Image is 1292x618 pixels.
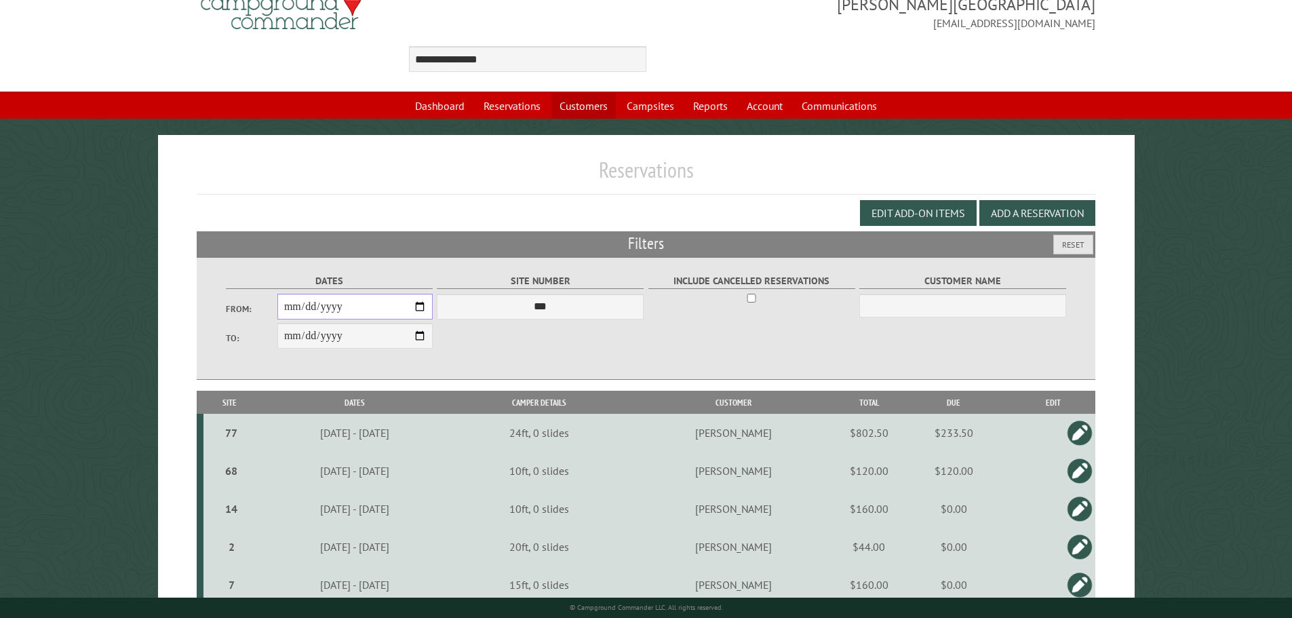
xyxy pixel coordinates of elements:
[209,464,254,478] div: 68
[453,452,625,490] td: 10ft, 0 slides
[407,93,473,119] a: Dashboard
[842,566,896,604] td: $160.00
[842,528,896,566] td: $44.00
[226,332,277,345] label: To:
[197,157,1096,194] h1: Reservations
[625,490,842,528] td: [PERSON_NAME]
[648,273,855,289] label: Include Cancelled Reservations
[625,391,842,414] th: Customer
[209,502,254,516] div: 14
[896,490,1011,528] td: $0.00
[1053,235,1093,254] button: Reset
[209,426,254,440] div: 77
[685,93,736,119] a: Reports
[896,414,1011,452] td: $233.50
[570,603,723,612] small: © Campground Commander LLC. All rights reserved.
[896,391,1011,414] th: Due
[209,578,254,592] div: 7
[475,93,549,119] a: Reservations
[896,528,1011,566] td: $0.00
[842,391,896,414] th: Total
[842,490,896,528] td: $160.00
[896,452,1011,490] td: $120.00
[842,414,896,452] td: $802.50
[256,391,453,414] th: Dates
[1011,391,1095,414] th: Edit
[859,273,1066,289] label: Customer Name
[453,566,625,604] td: 15ft, 0 slides
[453,528,625,566] td: 20ft, 0 slides
[453,490,625,528] td: 10ft, 0 slides
[258,426,451,440] div: [DATE] - [DATE]
[453,391,625,414] th: Camper Details
[437,273,644,289] label: Site Number
[619,93,682,119] a: Campsites
[896,566,1011,604] td: $0.00
[860,200,977,226] button: Edit Add-on Items
[226,273,433,289] label: Dates
[453,414,625,452] td: 24ft, 0 slides
[197,231,1096,257] h2: Filters
[258,502,451,516] div: [DATE] - [DATE]
[203,391,256,414] th: Site
[625,414,842,452] td: [PERSON_NAME]
[794,93,885,119] a: Communications
[625,452,842,490] td: [PERSON_NAME]
[258,578,451,592] div: [DATE] - [DATE]
[739,93,791,119] a: Account
[209,540,254,554] div: 2
[226,303,277,315] label: From:
[258,540,451,554] div: [DATE] - [DATE]
[625,528,842,566] td: [PERSON_NAME]
[258,464,451,478] div: [DATE] - [DATE]
[625,566,842,604] td: [PERSON_NAME]
[551,93,616,119] a: Customers
[842,452,896,490] td: $120.00
[979,200,1095,226] button: Add a Reservation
